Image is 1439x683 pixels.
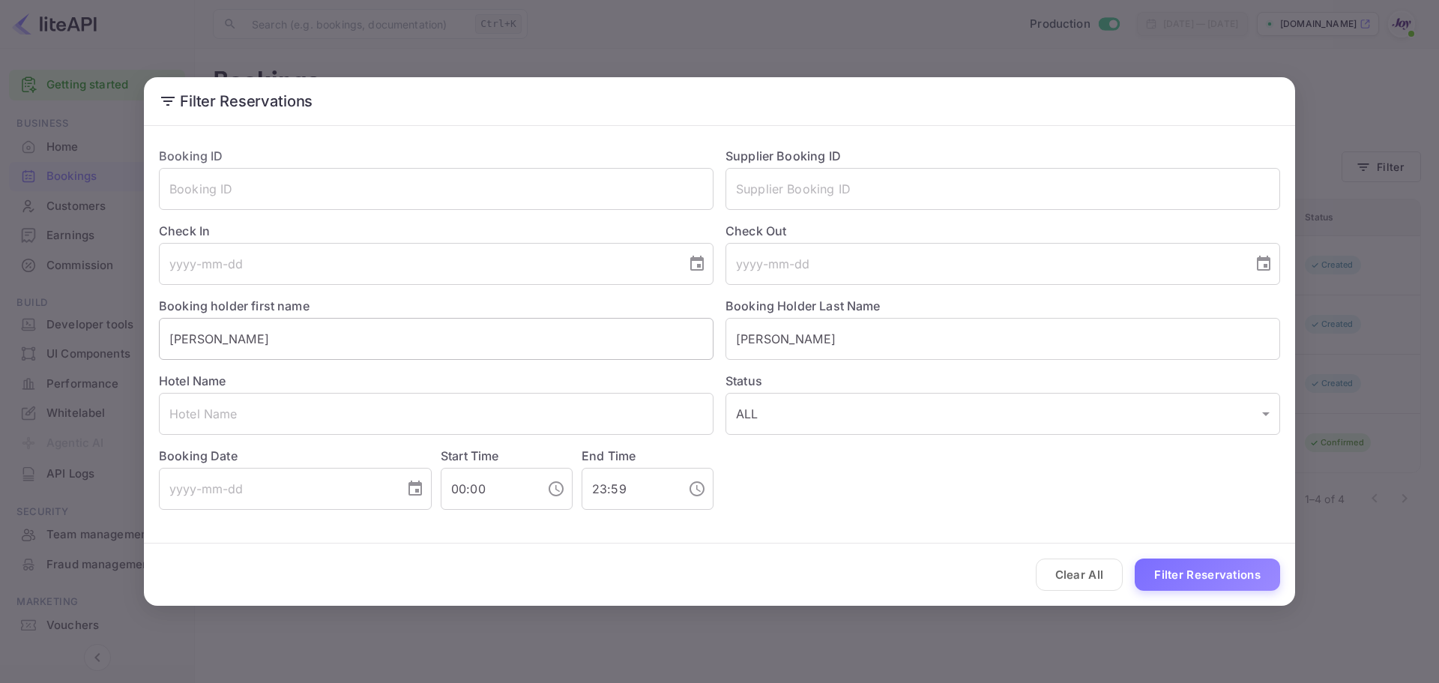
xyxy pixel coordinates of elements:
[159,393,714,435] input: Hotel Name
[159,148,223,163] label: Booking ID
[725,298,881,313] label: Booking Holder Last Name
[400,474,430,504] button: Choose date
[441,448,499,463] label: Start Time
[1249,249,1279,279] button: Choose date
[159,318,714,360] input: Holder First Name
[725,148,841,163] label: Supplier Booking ID
[682,474,712,504] button: Choose time, selected time is 11:59 PM
[144,77,1295,125] h2: Filter Reservations
[159,168,714,210] input: Booking ID
[725,168,1280,210] input: Supplier Booking ID
[159,243,676,285] input: yyyy-mm-dd
[159,298,310,313] label: Booking holder first name
[725,243,1243,285] input: yyyy-mm-dd
[582,448,636,463] label: End Time
[159,447,432,465] label: Booking Date
[159,222,714,240] label: Check In
[682,249,712,279] button: Choose date
[159,468,394,510] input: yyyy-mm-dd
[725,393,1280,435] div: ALL
[441,468,535,510] input: hh:mm
[541,474,571,504] button: Choose time, selected time is 12:00 AM
[1135,559,1280,591] button: Filter Reservations
[725,222,1280,240] label: Check Out
[725,318,1280,360] input: Holder Last Name
[725,372,1280,390] label: Status
[582,468,676,510] input: hh:mm
[1036,559,1123,591] button: Clear All
[159,373,226,388] label: Hotel Name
